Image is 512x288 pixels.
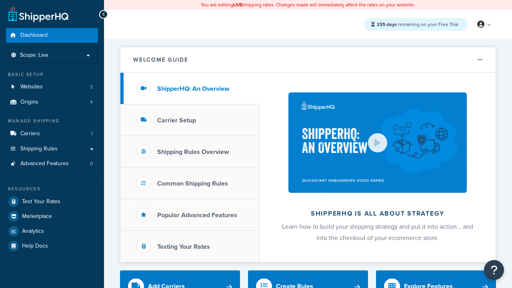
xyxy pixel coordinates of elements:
[157,85,229,92] h3: ShipperHQ: An Overview
[20,160,69,167] span: Advanced Features
[377,21,397,28] strong: 235 days
[6,209,98,224] a: Marketplace
[20,32,48,39] span: Dashboard
[6,194,98,209] a: Test Your Rates
[377,21,458,28] span: remaining on your Free Trial
[6,126,98,141] a: Carriers1
[6,95,98,110] li: Origins
[90,84,93,90] span: 2
[91,130,93,137] span: 1
[6,118,98,124] div: Manage Shipping
[6,126,98,141] li: Carriers
[22,243,48,250] span: Help Docs
[157,243,210,250] h3: Testing Your Rates
[20,146,58,152] span: Shipping Rules
[20,130,40,137] span: Carriers
[6,95,98,110] a: Origins4
[288,92,467,193] img: ShipperHQ is all about strategy
[6,239,98,253] a: Help Docs
[484,260,504,280] button: Open Resource Center
[20,99,38,106] span: Origins
[120,47,496,73] button: Welcome Guide
[157,212,237,219] h3: Popular Advanced Features
[6,224,98,238] a: Analytics
[6,80,98,94] li: Websites
[22,213,52,220] span: Marketplace
[22,198,60,205] span: Test Your Rates
[22,228,44,235] span: Analytics
[157,117,196,124] h3: Carrier Setup
[20,84,43,90] span: Websites
[157,148,229,156] h3: Shipping Rules Overview
[281,210,474,217] h2: ShipperHQ is all about strategy
[133,57,188,63] h2: Welcome Guide
[90,160,93,167] span: 0
[90,99,93,106] span: 4
[6,142,98,156] a: Shipping Rules
[20,52,48,59] span: Scope: Live
[6,71,98,78] div: Basic Setup
[6,156,98,171] li: Advanced Features
[157,180,228,187] h3: Common Shipping Rules
[6,28,98,43] a: Dashboard
[282,222,473,242] span: Learn how to build your shipping strategy and put it into action… and into the checkout of your e...
[6,80,98,94] a: Websites2
[233,1,243,8] b: LIVE
[6,186,98,192] div: Resources
[6,156,98,171] a: Advanced Features0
